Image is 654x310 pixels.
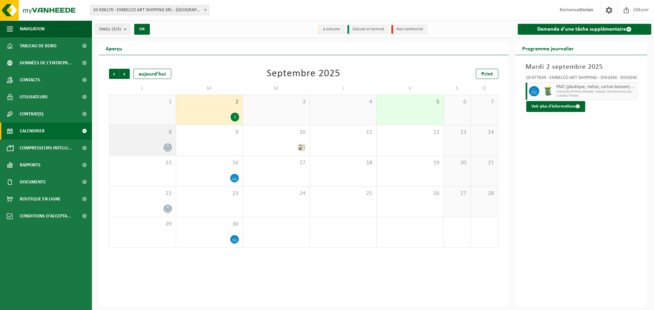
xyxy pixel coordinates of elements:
span: 5 [380,98,440,106]
span: 21 [474,159,494,167]
span: Conditions d'accepta... [20,208,71,225]
span: 14 [474,129,494,136]
div: 1 [231,113,239,121]
button: OK [134,24,150,35]
li: à exécuter [318,25,344,34]
div: 10-977639 - EMBELCO ART SHIPPING - DIEGEM - DIEGEM [526,76,637,82]
span: Print [481,71,493,77]
span: 15 [113,159,172,167]
span: Navigation [20,20,45,37]
li: Exécuté et terminé [347,25,388,34]
span: 26 [380,190,440,197]
span: 10 [246,129,306,136]
li: Non-conformité [391,25,427,34]
span: 2 [180,98,239,106]
span: 13 [447,129,467,136]
span: 17 [246,159,306,167]
td: M [176,82,243,95]
span: Suivant [120,69,130,79]
div: aujourd'hui [133,69,171,79]
a: Print [476,69,498,79]
span: 1 [113,98,172,106]
span: 22 [113,190,172,197]
span: Tableau de bord [20,37,57,54]
span: 12 [380,129,440,136]
count: (3/3) [112,27,121,31]
span: 30 [180,221,239,228]
span: 18 [313,159,373,167]
span: 7 [474,98,494,106]
span: Site(s) [99,24,121,34]
td: J [310,82,377,95]
img: WB-0240-HPE-GN-50 [543,86,553,96]
div: Septembre 2025 [267,69,340,79]
span: 8 [113,129,172,136]
span: 16 [180,159,239,167]
span: T250001776404 [556,94,635,98]
span: WB-0240-HP PMD (Plastiek, Metaal, Drankkartons) (bedrijven) [556,90,635,94]
td: D [471,82,498,95]
h3: Mardi 2 septembre 2025 [526,62,637,72]
span: Précédent [109,69,119,79]
span: 11 [313,129,373,136]
span: 20 [447,159,467,167]
span: 29 [113,221,172,228]
span: Calendrier [20,123,45,140]
span: 6 [447,98,467,106]
span: 24 [246,190,306,197]
span: Contrat(s) [20,105,43,123]
span: 23 [180,190,239,197]
button: Site(s)(3/3) [95,24,130,34]
span: 3 [246,98,306,106]
span: Rapports [20,157,41,174]
td: M [243,82,310,95]
span: 4 [313,98,373,106]
td: S [444,82,471,95]
span: 27 [447,190,467,197]
span: Compresseurs intelli... [20,140,72,157]
span: Boutique en ligne [20,191,61,208]
span: PMC (plastique, métal, carton boisson) (industriel) [556,84,635,90]
a: Demande d'une tâche supplémentaire [518,24,652,35]
button: Voir plus d'informations [526,101,585,112]
h2: Programme journalier [515,42,580,55]
span: Contacts [20,71,40,88]
span: Données de l'entrepr... [20,54,72,71]
span: 25 [313,190,373,197]
span: 28 [474,190,494,197]
strong: Dorian [580,7,593,13]
span: 10-936170 - EMBELCO ART SHIPPING SRL - ETTERBEEK [90,5,209,15]
td: L [109,82,176,95]
span: Utilisateurs [20,88,48,105]
span: 9 [180,129,239,136]
span: 19 [380,159,440,167]
td: V [377,82,444,95]
h2: Aperçu [99,42,129,55]
span: Documents [20,174,46,191]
